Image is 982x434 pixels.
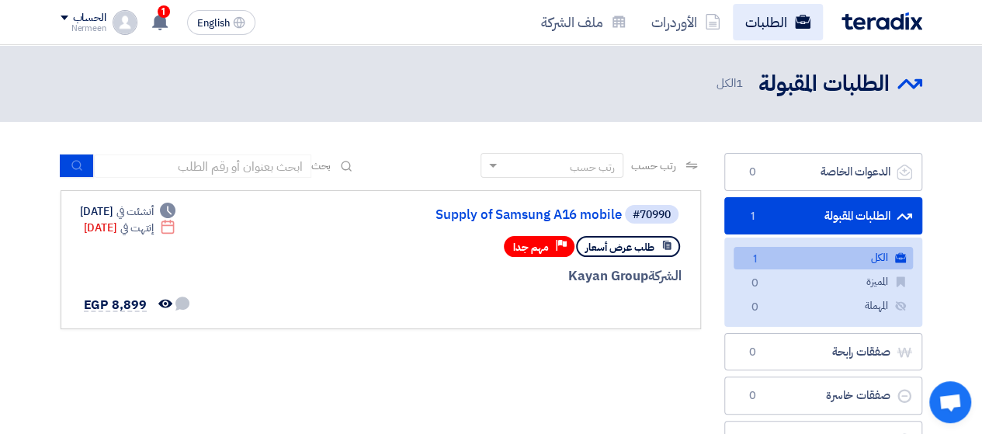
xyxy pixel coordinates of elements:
[744,388,762,404] span: 0
[841,12,922,30] img: Teradix logo
[84,296,147,314] span: EGP 8,899
[113,10,137,35] img: profile_test.png
[529,4,639,40] a: ملف الشركة
[929,381,971,423] div: دردشة مفتوحة
[746,300,765,316] span: 0
[717,75,746,92] span: الكل
[80,203,176,220] div: [DATE]
[308,266,682,286] div: Kayan Group
[736,75,743,92] span: 1
[758,69,890,99] h2: الطلبات المقبولة
[744,209,762,224] span: 1
[570,159,615,175] div: رتب حسب
[120,220,154,236] span: إنتهت في
[73,12,106,25] div: الحساب
[724,197,922,235] a: الطلبات المقبولة1
[513,240,549,255] span: مهم جدا
[94,155,311,178] input: ابحث بعنوان أو رقم الطلب
[116,203,154,220] span: أنشئت في
[734,271,913,293] a: المميزة
[744,165,762,180] span: 0
[746,252,765,268] span: 1
[311,208,622,222] a: Supply of Samsung A16 mobile
[585,240,654,255] span: طلب عرض أسعار
[158,5,170,18] span: 1
[724,153,922,191] a: الدعوات الخاصة0
[187,10,255,35] button: English
[84,220,176,236] div: [DATE]
[724,377,922,415] a: صفقات خاسرة0
[746,276,765,292] span: 0
[734,295,913,318] a: المهملة
[744,345,762,360] span: 0
[197,18,230,29] span: English
[631,158,675,174] span: رتب حسب
[733,4,823,40] a: الطلبات
[61,24,106,33] div: Nermeen
[639,4,733,40] a: الأوردرات
[311,158,331,174] span: بحث
[633,210,671,220] div: #70990
[724,333,922,371] a: صفقات رابحة0
[648,266,682,286] span: الشركة
[734,247,913,269] a: الكل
